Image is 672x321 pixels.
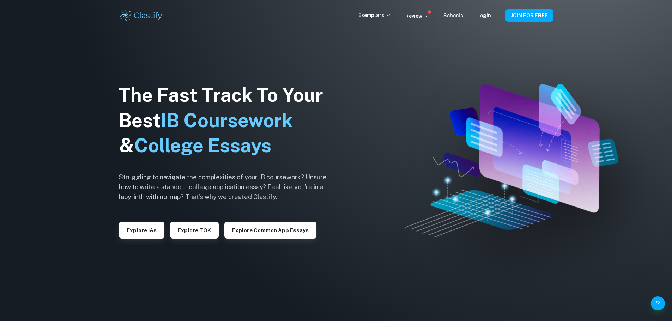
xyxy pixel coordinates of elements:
button: Explore Common App essays [224,222,316,239]
span: College Essays [134,134,271,156]
h6: Struggling to navigate the complexities of your IB coursework? Unsure how to write a standout col... [119,172,338,202]
h1: The Fast Track To Your Best & [119,82,338,159]
p: Review [405,12,429,20]
a: Explore Common App essays [224,227,316,233]
img: Clastify hero [405,84,618,237]
button: Explore TOK [170,222,219,239]
button: Explore IAs [119,222,164,239]
a: Explore IAs [119,227,164,233]
a: Login [477,13,491,18]
button: JOIN FOR FREE [505,9,553,22]
a: Schools [443,13,463,18]
img: Clastify logo [119,8,164,23]
button: Help and Feedback [651,296,665,310]
a: Explore TOK [170,227,219,233]
p: Exemplars [358,11,391,19]
span: IB Coursework [161,109,293,131]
